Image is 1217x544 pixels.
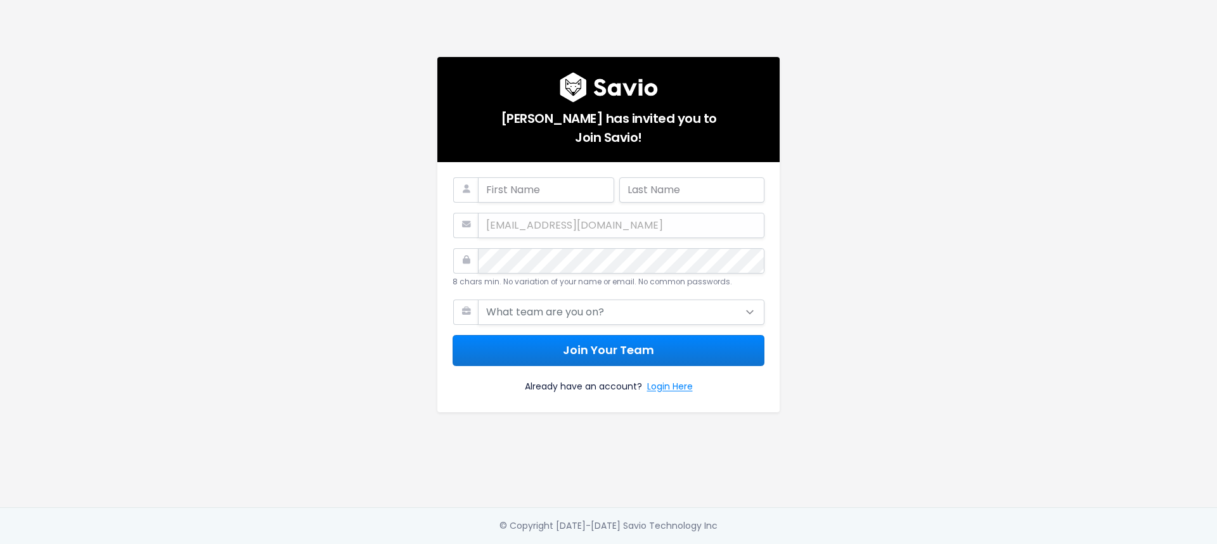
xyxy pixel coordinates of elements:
input: First Name [478,177,614,203]
input: Last Name [619,177,764,203]
div: © Copyright [DATE]-[DATE] Savio Technology Inc [499,518,718,534]
div: Already have an account? [453,366,764,397]
a: Login Here [647,379,693,397]
img: logo600x187.a314fd40982d.png [560,72,658,103]
button: Join Your Team [453,335,764,366]
small: 8 chars min. No variation of your name or email. No common passwords. [453,277,732,287]
h5: [PERSON_NAME] has invited you to Join Savio! [453,103,764,147]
